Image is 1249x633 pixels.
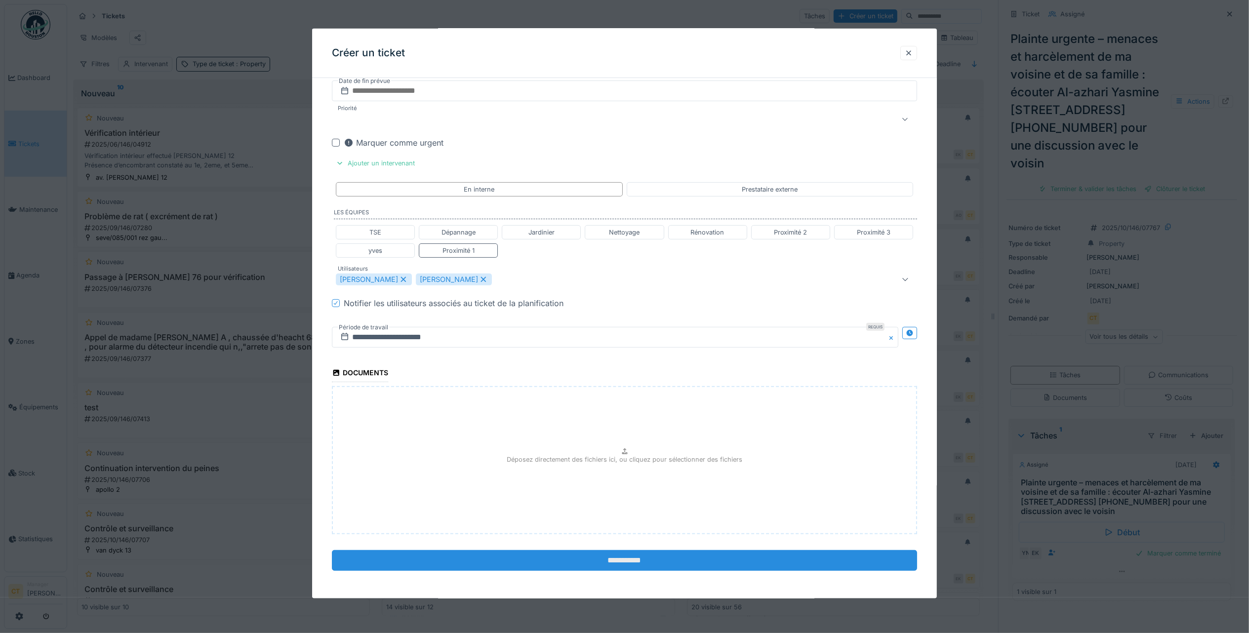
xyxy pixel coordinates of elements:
[443,245,475,255] div: Proximité 1
[857,227,890,237] div: Proximité 3
[338,322,389,333] label: Période de travail
[334,208,917,219] label: Les équipes
[691,227,725,237] div: Rénovation
[344,137,443,149] div: Marquer comme urgent
[774,227,807,237] div: Proximité 2
[336,104,359,113] label: Priorité
[368,245,382,255] div: yves
[332,157,419,170] div: Ajouter un intervenant
[742,184,798,194] div: Prestataire externe
[344,297,564,309] div: Notifier les utilisateurs associés au ticket de la planification
[332,365,388,382] div: Documents
[336,274,412,285] div: [PERSON_NAME]
[866,323,885,331] div: Requis
[336,265,370,273] label: Utilisateurs
[528,227,555,237] div: Jardinier
[507,455,742,464] p: Déposez directement des fichiers ici, ou cliquez pour sélectionner des fichiers
[442,227,476,237] div: Dépannage
[416,274,492,285] div: [PERSON_NAME]
[338,76,391,86] label: Date de fin prévue
[369,227,381,237] div: TSE
[609,227,640,237] div: Nettoyage
[332,47,405,59] h3: Créer un ticket
[887,327,898,348] button: Close
[464,184,494,194] div: En interne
